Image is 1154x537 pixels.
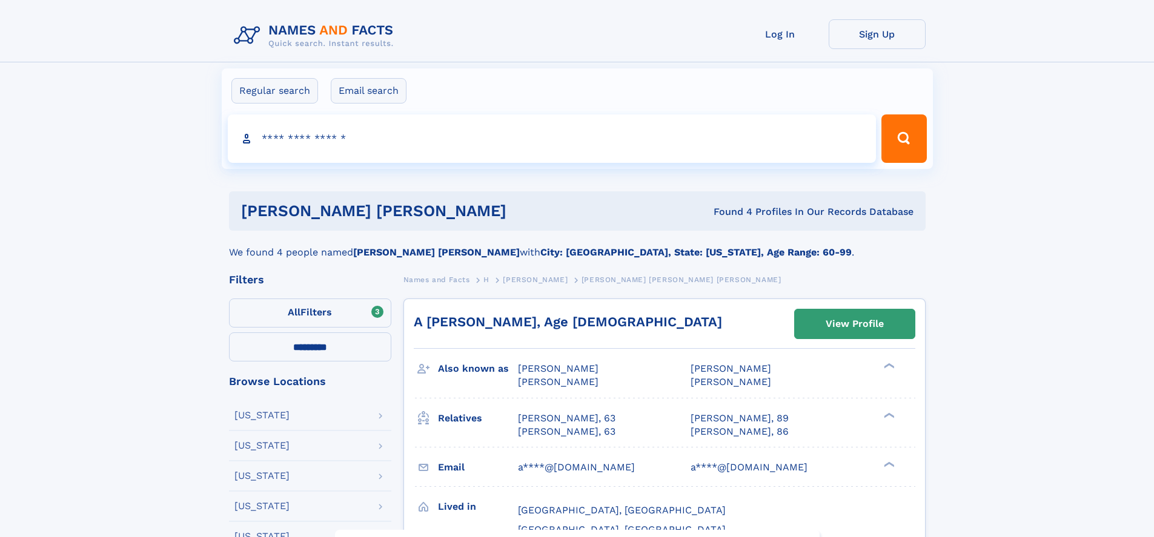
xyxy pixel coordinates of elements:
[241,203,610,219] h1: [PERSON_NAME] [PERSON_NAME]
[518,363,599,374] span: [PERSON_NAME]
[229,274,391,285] div: Filters
[503,275,568,284] span: [PERSON_NAME]
[438,496,518,517] h3: Lived in
[234,410,290,420] div: [US_STATE]
[691,425,789,438] a: [PERSON_NAME], 86
[518,425,615,438] a: [PERSON_NAME], 63
[732,19,829,49] a: Log In
[234,471,290,481] div: [US_STATE]
[610,205,914,219] div: Found 4 Profiles In Our Records Database
[518,504,726,516] span: [GEOGRAPHIC_DATA], [GEOGRAPHIC_DATA]
[691,363,771,374] span: [PERSON_NAME]
[881,114,926,163] button: Search Button
[483,272,489,287] a: H
[288,306,300,318] span: All
[795,309,915,338] a: View Profile
[881,362,895,370] div: ❯
[229,19,403,52] img: Logo Names and Facts
[582,275,781,284] span: [PERSON_NAME] [PERSON_NAME] [PERSON_NAME]
[691,412,789,425] a: [PERSON_NAME], 89
[331,78,406,104] label: Email search
[229,376,391,387] div: Browse Locations
[414,314,722,329] a: A [PERSON_NAME], Age [DEMOGRAPHIC_DATA]
[438,408,518,429] h3: Relatives
[234,501,290,511] div: [US_STATE]
[353,246,520,258] b: [PERSON_NAME] [PERSON_NAME]
[503,272,568,287] a: [PERSON_NAME]
[826,310,884,338] div: View Profile
[231,78,318,104] label: Regular search
[229,298,391,328] label: Filters
[234,441,290,450] div: [US_STATE]
[483,275,489,284] span: H
[881,411,895,419] div: ❯
[881,460,895,468] div: ❯
[228,114,877,163] input: search input
[829,19,926,49] a: Sign Up
[540,246,852,258] b: City: [GEOGRAPHIC_DATA], State: [US_STATE], Age Range: 60-99
[438,358,518,379] h3: Also known as
[518,524,726,535] span: [GEOGRAPHIC_DATA], [GEOGRAPHIC_DATA]
[691,376,771,387] span: [PERSON_NAME]
[229,231,926,260] div: We found 4 people named with .
[518,412,615,425] a: [PERSON_NAME], 63
[438,457,518,478] h3: Email
[403,272,470,287] a: Names and Facts
[518,376,599,387] span: [PERSON_NAME]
